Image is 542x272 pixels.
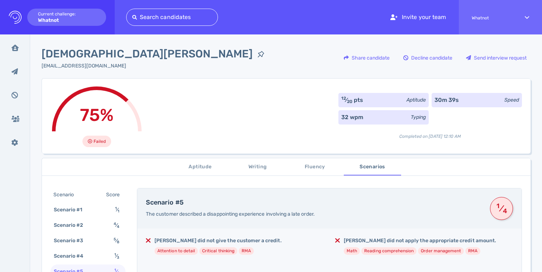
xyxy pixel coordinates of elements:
span: ⁄ [495,202,508,215]
span: ⁄ [114,253,119,259]
span: ⁄ [114,238,119,244]
span: Scenarios [348,163,397,172]
li: RMA [465,247,480,255]
span: Writing [233,163,282,172]
span: [DEMOGRAPHIC_DATA][PERSON_NAME] [42,46,253,62]
div: Aptitude [406,96,426,104]
button: Decline candidate [399,49,456,66]
div: Scenario #3 [52,235,92,246]
div: Scenario #4 [52,251,92,261]
sub: 20 [347,99,352,104]
div: ⁄ pts [341,96,363,104]
div: 32 wpm [341,113,363,122]
span: Whatnot [472,15,512,20]
li: Critical thinking [199,247,237,255]
li: Math [344,247,360,255]
sup: 1 [495,205,501,207]
span: Failed [94,137,106,146]
div: Score [105,189,124,200]
li: Order management [418,247,464,255]
sub: 1 [118,209,119,214]
span: Aptitude [176,163,225,172]
sup: 1 [114,252,116,257]
h5: [PERSON_NAME] did not apply the appropriate credit amount. [344,237,496,244]
span: ⁄ [114,222,119,228]
span: Fluency [291,163,339,172]
div: Speed [504,96,519,104]
li: Reading comprehension [361,247,417,255]
sub: 3 [117,255,119,260]
span: 75% [80,105,114,125]
sub: 4 [502,210,508,212]
sup: 1 [115,206,117,211]
div: Scenario #2 [52,220,92,230]
sub: 4 [117,224,119,229]
sup: 5 [114,237,116,241]
span: ⁄ [115,207,119,213]
div: Scenario [52,189,82,200]
div: Completed on [DATE] 12:10 AM [338,127,522,140]
button: Share candidate [340,49,394,66]
div: Click to copy the email address [42,62,269,70]
div: Typing [411,113,426,121]
sup: 12 [341,96,346,101]
li: RMA [239,247,254,255]
h4: Scenario #5 [146,199,481,207]
sub: 8 [117,240,119,244]
button: Send interview request [462,49,531,66]
span: The customer described a disappointing experience involving a late order. [146,211,315,217]
h5: [PERSON_NAME] did not give the customer a credit. [154,237,281,244]
li: Attention to detail [154,247,198,255]
sup: 4 [114,221,116,226]
div: 30m 39s [434,96,459,104]
div: Scenario #1 [52,205,91,215]
div: Decline candidate [400,50,456,66]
